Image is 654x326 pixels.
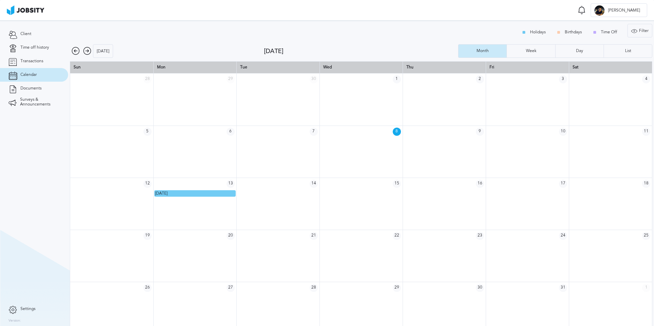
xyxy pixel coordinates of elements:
[642,180,650,188] span: 18
[20,72,37,77] span: Calendar
[143,75,152,83] span: 28
[20,86,42,91] span: Documents
[240,65,247,69] span: Tue
[393,128,401,136] span: 8
[476,75,484,83] span: 2
[523,49,540,53] div: Week
[393,75,401,83] span: 1
[323,65,332,69] span: Wed
[93,45,113,58] div: [DATE]
[559,180,567,188] span: 17
[310,75,318,83] span: 30
[310,180,318,188] span: 14
[227,232,235,240] span: 20
[393,232,401,240] span: 22
[559,75,567,83] span: 3
[559,284,567,292] span: 31
[264,48,458,55] div: [DATE]
[458,44,507,58] button: Month
[507,44,555,58] button: Week
[227,128,235,136] span: 6
[155,191,168,196] span: [DATE]
[20,45,49,50] span: Time off history
[622,49,635,53] div: List
[310,128,318,136] span: 7
[604,44,652,58] button: List
[393,180,401,188] span: 15
[393,284,401,292] span: 29
[594,5,605,16] div: B
[143,284,152,292] span: 26
[559,232,567,240] span: 24
[20,97,60,107] span: Surveys & Announcements
[476,180,484,188] span: 16
[628,24,652,38] div: Filter
[605,8,643,13] span: [PERSON_NAME]
[157,65,166,69] span: Mon
[406,65,414,69] span: Thu
[642,284,650,292] span: 1
[227,284,235,292] span: 27
[642,128,650,136] span: 11
[476,284,484,292] span: 30
[310,232,318,240] span: 21
[476,232,484,240] span: 23
[573,49,587,53] div: Day
[591,3,647,17] button: B[PERSON_NAME]
[74,65,81,69] span: Sun
[559,128,567,136] span: 10
[573,65,578,69] span: Sat
[20,59,43,64] span: Transactions
[143,128,152,136] span: 5
[489,65,494,69] span: Fri
[143,232,152,240] span: 19
[20,307,35,311] span: Settings
[9,319,21,323] label: Version:
[20,32,31,36] span: Client
[476,128,484,136] span: 9
[93,44,113,58] button: [DATE]
[642,75,650,83] span: 4
[627,24,652,37] button: Filter
[7,5,44,15] img: ab4bad089aa723f57921c736e9817d99.png
[642,232,650,240] span: 25
[473,49,492,53] div: Month
[143,180,152,188] span: 12
[227,180,235,188] span: 13
[227,75,235,83] span: 29
[555,44,604,58] button: Day
[310,284,318,292] span: 28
